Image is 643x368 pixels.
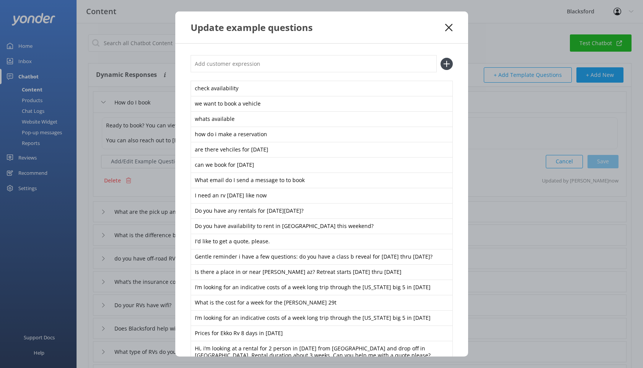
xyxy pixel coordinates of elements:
[191,142,453,158] div: are there vehciles for [DATE]
[191,280,453,296] div: I’m looking for an indicative costs of a week long trip through the [US_STATE] big 5 in [DATE]
[191,295,453,311] div: What is the cost for a week for the [PERSON_NAME] 29t
[191,326,453,342] div: Prices for Ekko Rv 8 days in [DATE]
[191,173,453,189] div: What email do I send a message to to book
[191,157,453,173] div: can we book for [DATE]
[191,249,453,265] div: Gentle reminder i have a few questions: do you have a class b reveal for [DATE] thru [DATE]?
[191,188,453,204] div: I need an rv [DATE] like now
[191,111,453,127] div: whats available
[191,310,453,326] div: I’m looking for an indicative costs of a week long trip through the [US_STATE] big 5 in [DATE]
[191,218,453,234] div: Do you have availability to rent in [GEOGRAPHIC_DATA] this weekend?
[191,81,453,97] div: check availability
[191,234,453,250] div: I'd like to get a quote, please.
[191,264,453,280] div: Is there a place in or near [PERSON_NAME] az? Retreat starts [DATE] thru [DATE]
[191,55,437,72] input: Add customer expression
[191,127,453,143] div: how do i make a reservation
[191,203,453,219] div: Do you have any rentals for [DATE][DATE]?
[191,341,453,363] div: Hi, i’m looking at a rental for 2 person in [DATE] from [GEOGRAPHIC_DATA] and drop off in [GEOGRA...
[445,24,452,31] button: Close
[191,96,453,112] div: we want to book a vehicle
[191,21,446,34] div: Update example questions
